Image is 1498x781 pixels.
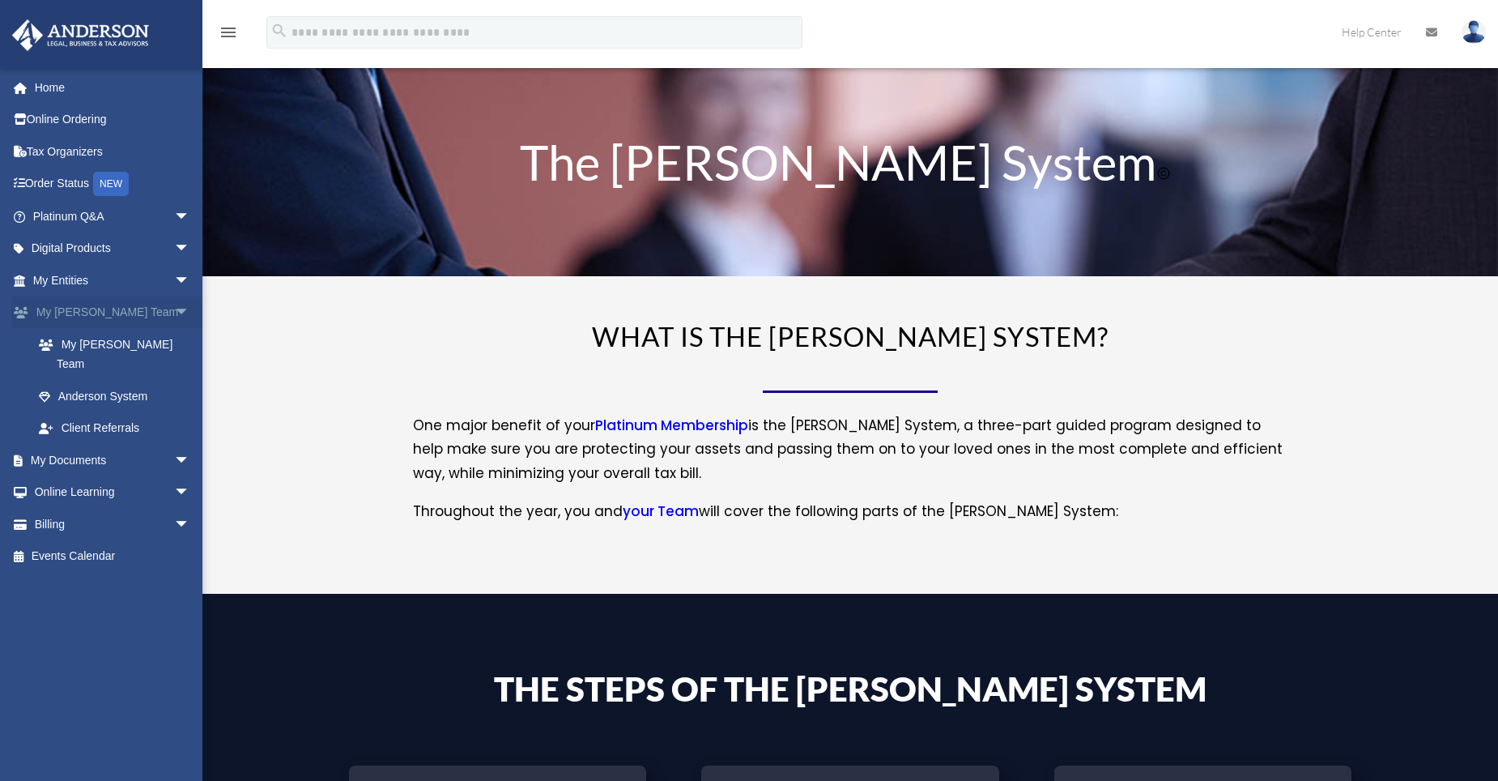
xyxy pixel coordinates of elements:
[219,28,238,42] a: menu
[174,444,206,477] span: arrow_drop_down
[11,233,215,265] a: Digital Productsarrow_drop_down
[174,508,206,541] span: arrow_drop_down
[174,297,206,330] span: arrow_drop_down
[174,233,206,266] span: arrow_drop_down
[11,264,215,297] a: My Entitiesarrow_drop_down
[174,264,206,297] span: arrow_drop_down
[7,19,154,51] img: Anderson Advisors Platinum Portal
[413,672,1287,714] h4: The Steps of the [PERSON_NAME] System
[270,22,288,40] i: search
[592,320,1109,352] span: WHAT IS THE [PERSON_NAME] SYSTEM?
[11,168,215,201] a: Order StatusNEW
[413,138,1287,194] h1: The [PERSON_NAME] System
[413,500,1287,524] p: Throughout the year, you and will cover the following parts of the [PERSON_NAME] System:
[23,412,215,445] a: Client Referrals
[595,416,748,443] a: Platinum Membership
[174,476,206,510] span: arrow_drop_down
[1462,20,1486,44] img: User Pic
[11,135,215,168] a: Tax Organizers
[219,23,238,42] i: menu
[11,444,215,476] a: My Documentsarrow_drop_down
[11,476,215,509] a: Online Learningarrow_drop_down
[23,380,206,412] a: Anderson System
[413,414,1287,500] p: One major benefit of your is the [PERSON_NAME] System, a three-part guided program designed to he...
[11,200,215,233] a: Platinum Q&Aarrow_drop_down
[11,540,215,573] a: Events Calendar
[623,501,699,529] a: your Team
[23,328,215,380] a: My [PERSON_NAME] Team
[11,297,215,329] a: My [PERSON_NAME] Teamarrow_drop_down
[11,71,215,104] a: Home
[11,104,215,136] a: Online Ordering
[11,508,215,540] a: Billingarrow_drop_down
[174,200,206,233] span: arrow_drop_down
[93,172,129,196] div: NEW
